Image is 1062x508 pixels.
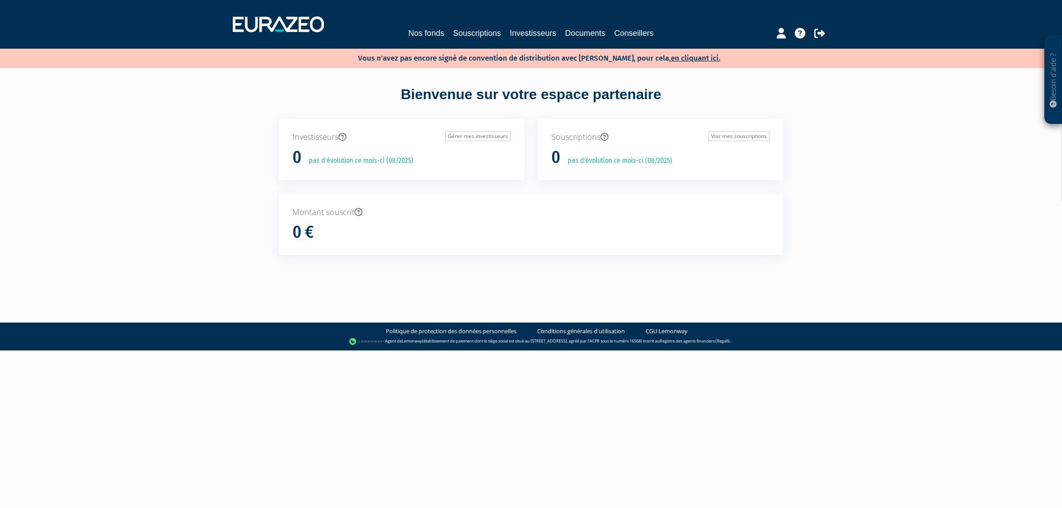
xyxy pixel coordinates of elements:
[445,131,511,141] a: Gérer mes investisseurs
[272,85,790,119] div: Bienvenue sur votre espace partenaire
[9,337,1053,346] div: - Agent de (établissement de paiement dont le siège social est situé au [STREET_ADDRESS], agréé p...
[292,148,301,167] h1: 0
[292,207,770,218] p: Montant souscrit
[292,223,314,242] h1: 0 €
[565,27,605,39] a: Documents
[510,27,556,39] a: Investisseurs
[646,327,688,335] a: CGU Lemonway
[1048,40,1058,120] p: Besoin d'aide ?
[453,27,501,39] a: Souscriptions
[614,27,654,39] a: Conseillers
[671,54,720,63] a: en cliquant ici.
[303,156,413,166] p: pas d'évolution ce mois-ci (08/2025)
[408,27,444,39] a: Nos fonds
[233,16,324,32] img: 1732889491-logotype_eurazeo_blanc_rvb.png
[708,131,770,141] a: Voir mes souscriptions
[551,148,560,167] h1: 0
[537,327,625,335] a: Conditions générales d'utilisation
[386,327,516,335] a: Politique de protection des données personnelles
[332,51,720,64] p: Vous n'avez pas encore signé de convention de distribution avec [PERSON_NAME], pour cela,
[660,339,730,344] a: Registre des agents financiers (Regafi)
[349,337,383,346] img: logo-lemonway.png
[551,131,770,143] p: Souscriptions
[292,131,511,143] p: Investisseurs
[402,339,422,344] a: Lemonway
[562,156,672,166] p: pas d'évolution ce mois-ci (08/2025)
